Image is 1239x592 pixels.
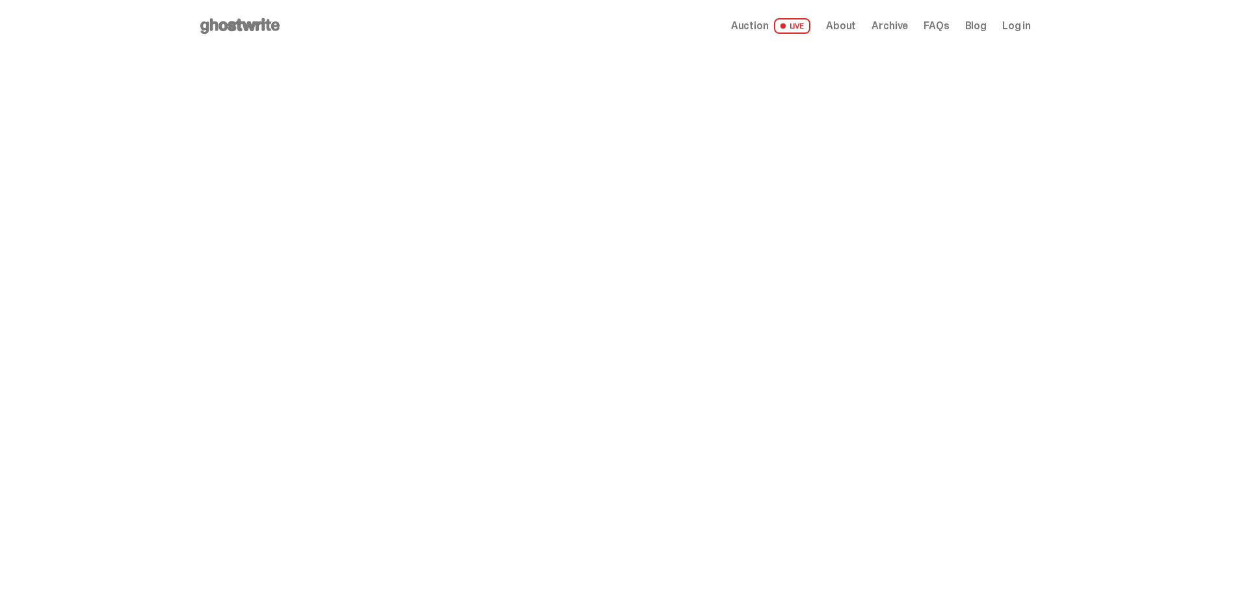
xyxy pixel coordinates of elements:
a: About [826,21,856,31]
span: LIVE [774,18,811,34]
span: Auction [731,21,769,31]
a: Blog [965,21,987,31]
a: Auction LIVE [731,18,810,34]
a: FAQs [924,21,949,31]
a: Log in [1002,21,1031,31]
a: Archive [872,21,908,31]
